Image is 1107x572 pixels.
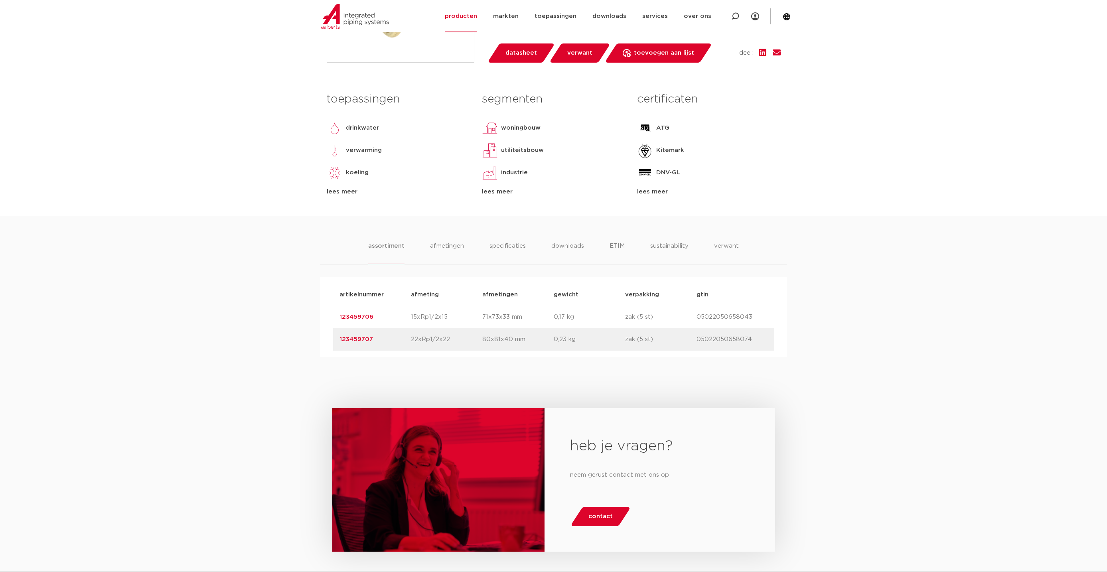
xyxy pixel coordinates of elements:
p: utiliteitsbouw [501,146,544,155]
p: 05022050658074 [697,335,768,344]
p: 0,17 kg [554,312,625,322]
a: verwant [549,43,610,63]
img: industrie [482,165,498,181]
p: 71x73x33 mm [482,312,554,322]
p: zak (5 st) [625,335,697,344]
p: 22xRp1/2x22 [411,335,482,344]
p: zak (5 st) [625,312,697,322]
h2: heb je vragen? [570,437,749,456]
li: ETIM [610,241,625,264]
p: woningbouw [501,123,541,133]
img: woningbouw [482,120,498,136]
p: 80x81x40 mm [482,335,554,344]
li: verwant [714,241,739,264]
p: ATG [656,123,669,133]
img: koeling [327,165,343,181]
div: lees meer [482,187,625,197]
p: koeling [346,168,369,178]
img: ATG [637,120,653,136]
span: verwant [567,47,592,59]
p: 05022050658043 [697,312,768,322]
div: lees meer [637,187,780,197]
li: sustainability [650,241,689,264]
li: specificaties [489,241,526,264]
span: contact [588,510,613,523]
img: verwarming [327,142,343,158]
p: verpakking [625,290,697,300]
a: 123459707 [339,336,373,342]
p: 0,23 kg [554,335,625,344]
p: gewicht [554,290,625,300]
p: DNV-GL [656,168,680,178]
p: neem gerust contact met ons op [570,469,749,481]
img: DNV-GL [637,165,653,181]
a: contact [570,507,631,526]
p: afmetingen [482,290,554,300]
p: 15xRp1/2x15 [411,312,482,322]
p: afmeting [411,290,482,300]
p: drinkwater [346,123,379,133]
h3: certificaten [637,91,780,107]
span: toevoegen aan lijst [634,47,694,59]
p: industrie [501,168,528,178]
p: gtin [697,290,768,300]
img: Kitemark [637,142,653,158]
h3: segmenten [482,91,625,107]
img: drinkwater [327,120,343,136]
p: artikelnummer [339,290,411,300]
a: 123459706 [339,314,373,320]
li: downloads [551,241,584,264]
span: datasheet [505,47,537,59]
h3: toepassingen [327,91,470,107]
div: lees meer [327,187,470,197]
li: afmetingen [430,241,464,264]
img: utiliteitsbouw [482,142,498,158]
p: verwarming [346,146,382,155]
span: deel: [739,48,753,58]
li: assortiment [368,241,405,264]
p: Kitemark [656,146,684,155]
a: datasheet [487,43,555,63]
